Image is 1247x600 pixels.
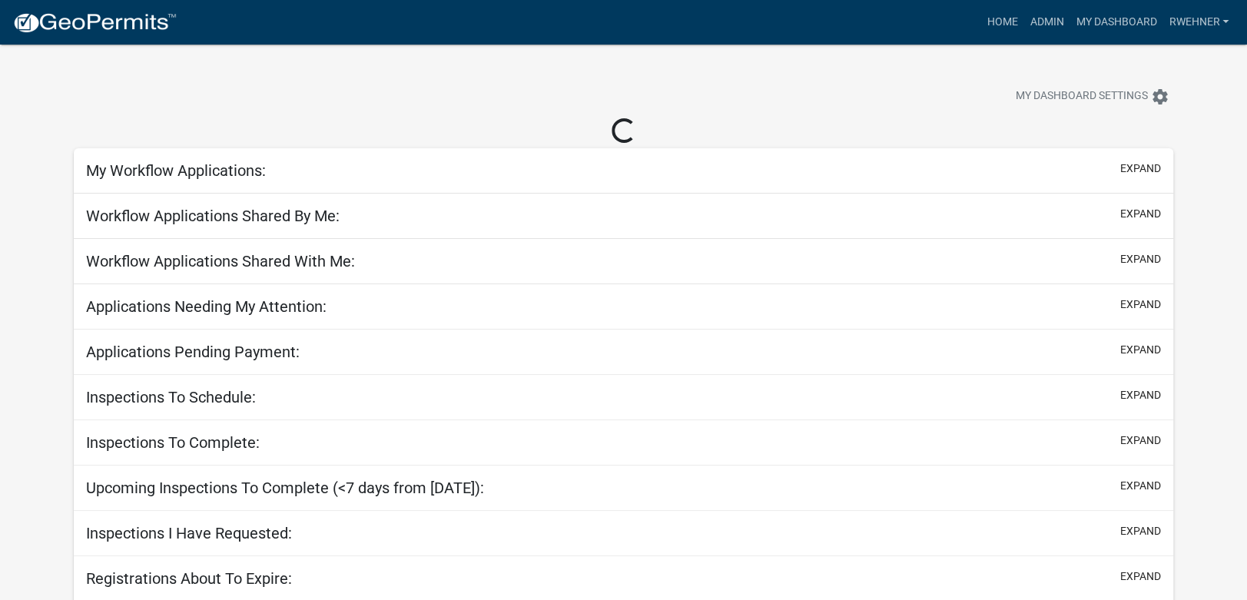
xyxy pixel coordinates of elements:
h5: Registrations About To Expire: [86,569,292,588]
i: settings [1151,88,1169,106]
button: expand [1120,433,1161,449]
button: expand [1120,251,1161,267]
button: expand [1120,206,1161,222]
h5: Applications Pending Payment: [86,343,300,361]
button: expand [1120,161,1161,177]
a: My Dashboard [1070,8,1162,37]
h5: Inspections To Complete: [86,433,260,452]
a: Admin [1023,8,1070,37]
h5: Inspections I Have Requested: [86,524,292,542]
button: expand [1120,569,1161,585]
button: expand [1120,478,1161,494]
h5: Inspections To Schedule: [86,388,256,406]
h5: Upcoming Inspections To Complete (<7 days from [DATE]): [86,479,484,497]
button: expand [1120,342,1161,358]
button: expand [1120,523,1161,539]
h5: Workflow Applications Shared With Me: [86,252,355,270]
h5: Workflow Applications Shared By Me: [86,207,340,225]
h5: My Workflow Applications: [86,161,266,180]
button: My Dashboard Settingssettings [1003,81,1182,111]
span: My Dashboard Settings [1016,88,1148,106]
button: expand [1120,297,1161,313]
a: rwehner [1162,8,1235,37]
a: Home [980,8,1023,37]
button: expand [1120,387,1161,403]
h5: Applications Needing My Attention: [86,297,327,316]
